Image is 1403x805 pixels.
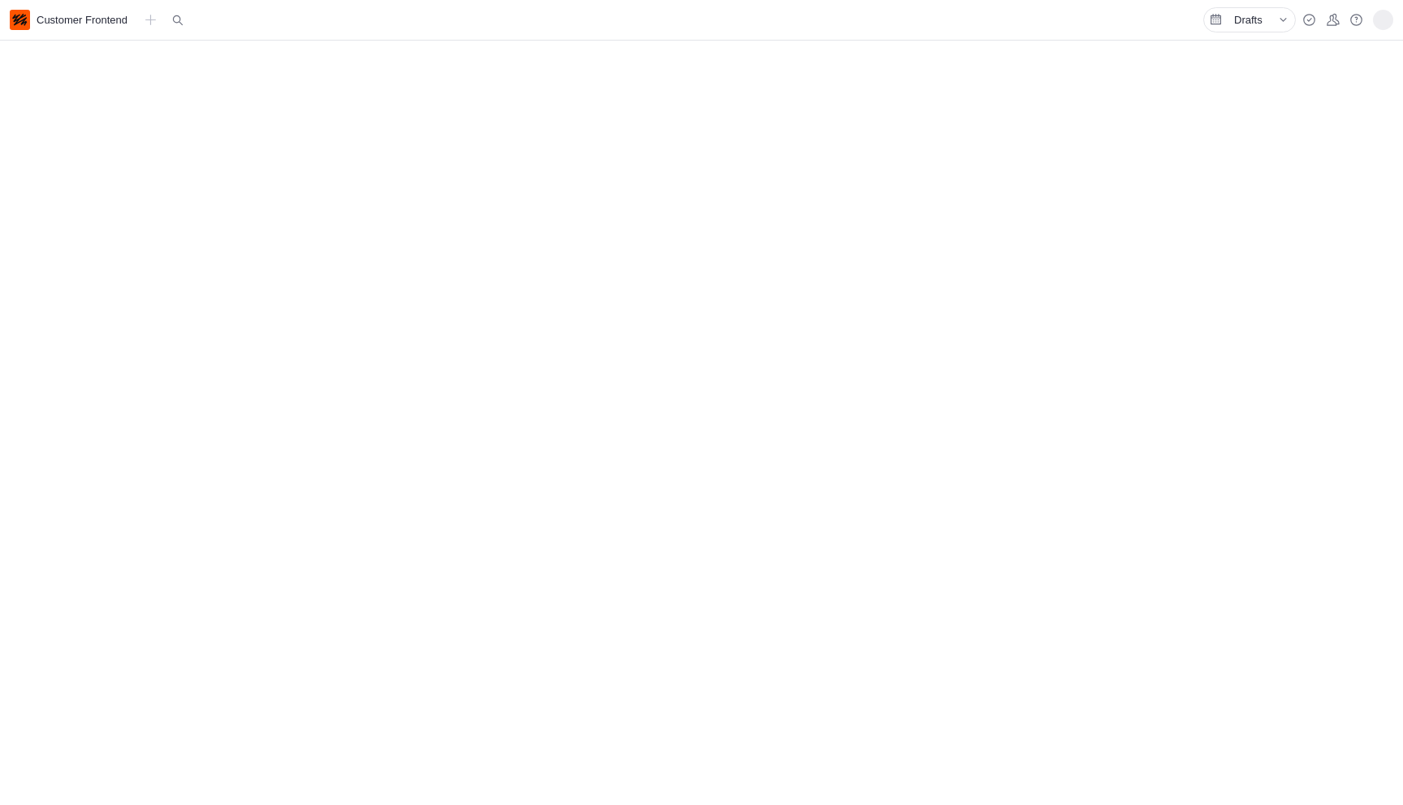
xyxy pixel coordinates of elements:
[1346,10,1366,30] button: Help and resources
[1323,10,1343,30] button: Global presence
[37,12,127,28] span: Customer Frontend
[167,10,188,30] button: Open search
[140,10,161,30] button: Create new document
[10,10,134,30] a: Customer Frontend
[1234,12,1263,28] span: Drafts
